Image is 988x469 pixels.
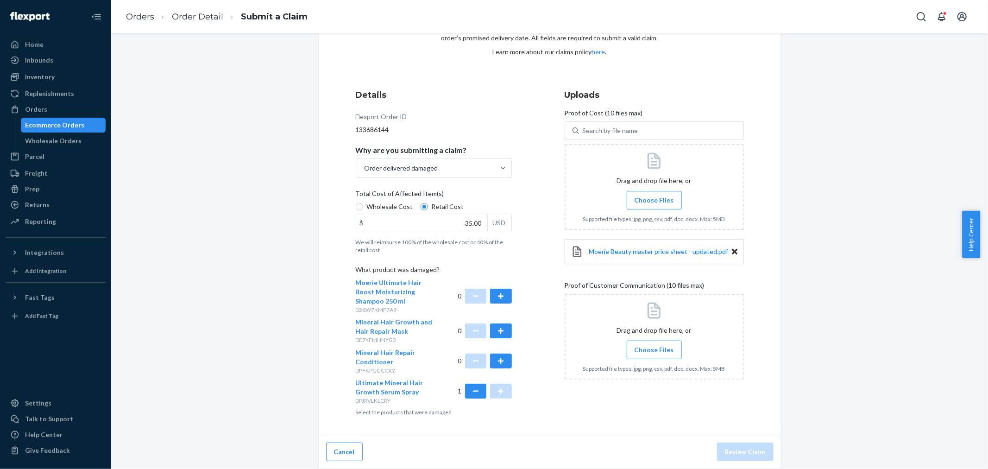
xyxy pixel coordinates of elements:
[25,136,82,146] div: Wholesale Orders
[25,56,53,65] div: Inbounds
[365,164,438,173] div: Order delivered damaged
[589,247,729,256] a: Moerie Beauty master price sheet - updated.pdf
[25,446,70,455] div: Give Feedback
[6,396,106,411] a: Settings
[356,89,512,101] h3: Details
[458,317,512,344] div: 0
[367,202,413,211] span: Wholesale Cost
[487,214,511,232] div: USD
[932,7,951,26] button: Open notifications
[25,105,47,114] div: Orders
[25,169,48,178] div: Freight
[6,86,106,101] a: Replenishments
[356,146,467,155] p: Why are you submitting a claim?
[356,203,363,210] input: Wholesale Cost
[356,306,434,314] p: D26W7KMF7A9
[241,12,308,22] a: Submit a Claim
[458,378,512,405] div: 1
[356,367,434,374] p: DPFKPGGCCXY
[6,412,106,426] a: Talk to Support
[565,89,744,101] h3: Uploads
[583,126,638,135] div: Search by file name
[6,214,106,229] a: Reporting
[6,290,106,305] button: Fast Tags
[172,12,223,22] a: Order Detail
[21,118,106,133] a: Ecommerce Orders
[6,70,106,84] a: Inventory
[25,152,44,161] div: Parcel
[962,211,980,258] button: Help Center
[25,89,74,98] div: Replenishments
[565,108,643,121] span: Proof of Cost (10 files max)
[326,443,363,461] button: Cancel
[6,245,106,260] button: Integrations
[6,149,106,164] a: Parcel
[356,397,434,405] p: DPJRVLKLCRY
[6,166,106,181] a: Freight
[25,72,55,82] div: Inventory
[432,202,464,211] span: Retail Cost
[25,248,64,257] div: Integrations
[592,48,605,56] a: here
[458,348,512,374] div: 0
[356,379,423,396] span: Ultimate Mineral Hair Growth Serum Spray
[119,3,315,31] ol: breadcrumbs
[6,102,106,117] a: Orders
[356,265,512,278] p: What product was damaged?
[6,264,106,279] a: Add Integration
[21,133,106,148] a: Wholesale Orders
[356,408,512,416] p: Select the products that were damaged
[25,293,55,302] div: Fast Tags
[126,12,154,22] a: Orders
[589,247,729,255] span: Moerie Beauty master price sheet - updated.pdf
[565,281,705,294] span: Proof of Customer Communication (10 files max)
[87,7,106,26] button: Close Navigation
[356,349,415,366] span: Mineral Hair Repair Conditioner
[356,279,422,305] span: Moerie Ultimate Hair Boost Moisturizing Shampoo 250 ml
[25,399,51,408] div: Settings
[6,427,106,442] a: Help Center
[25,217,56,226] div: Reporting
[635,345,674,355] span: Choose Files
[25,200,50,209] div: Returns
[912,7,931,26] button: Open Search Box
[25,267,66,275] div: Add Integration
[6,443,106,458] button: Give Feedback
[356,189,444,202] span: Total Cost of Affected Item(s)
[25,184,39,194] div: Prep
[953,7,971,26] button: Open account menu
[25,430,63,439] div: Help Center
[25,40,44,49] div: Home
[10,12,50,21] img: Flexport logo
[6,37,106,52] a: Home
[422,24,677,43] p: All claims regarding damaged products or lost packages must be submitted [DATE] of an order’s pro...
[635,196,674,205] span: Choose Files
[356,112,407,125] div: Flexport Order ID
[25,312,58,320] div: Add Fast Tag
[6,197,106,212] a: Returns
[356,336,434,344] p: DE7YFMHNYG3
[356,214,367,232] div: $
[6,53,106,68] a: Inbounds
[717,443,774,461] button: Review Claim
[421,203,428,210] input: Retail Cost
[6,309,106,323] a: Add Fast Tag
[422,47,677,57] p: Learn more about our claims policy .
[356,214,487,232] input: $USD
[25,414,73,424] div: Talk to Support
[356,125,512,134] div: 133686144
[356,238,512,254] p: We will reimburse 100% of the wholesale cost or 40% of the retail cost
[458,278,512,314] div: 0
[25,120,85,130] div: Ecommerce Orders
[6,182,106,196] a: Prep
[356,318,433,335] span: Mineral Hair Growth and Hair Repair Mask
